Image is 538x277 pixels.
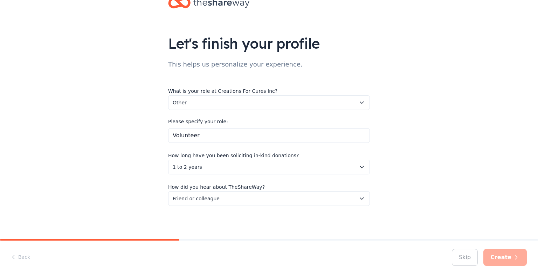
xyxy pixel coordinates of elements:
[173,194,356,203] span: Friend or colleague
[168,152,299,159] label: How long have you been soliciting in-kind donations?
[173,98,356,107] span: Other
[168,160,370,174] button: 1 to 2 years
[168,95,370,110] button: Other
[168,88,277,95] label: What is your role at Creations For Cures Inc?
[168,34,370,53] div: Let's finish your profile
[173,163,356,171] span: 1 to 2 years
[168,184,265,191] label: How did you hear about TheShareWay?
[168,191,370,206] button: Friend or colleague
[168,59,370,70] div: This helps us personalize your experience.
[168,118,228,125] label: Please specify your role:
